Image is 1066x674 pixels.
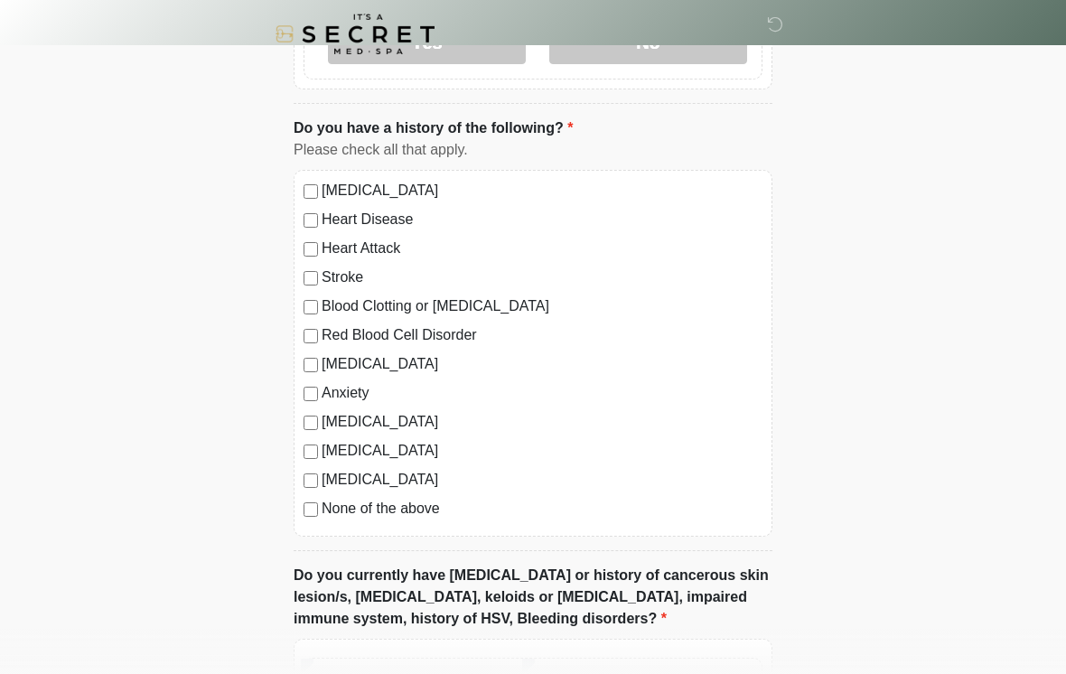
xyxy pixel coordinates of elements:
[294,117,573,139] label: Do you have a history of the following?
[322,238,762,259] label: Heart Attack
[322,440,762,462] label: [MEDICAL_DATA]
[304,184,318,199] input: [MEDICAL_DATA]
[304,271,318,286] input: Stroke
[304,300,318,314] input: Blood Clotting or [MEDICAL_DATA]
[322,324,762,346] label: Red Blood Cell Disorder
[304,387,318,401] input: Anxiety
[322,411,762,433] label: [MEDICAL_DATA]
[294,139,772,161] div: Please check all that apply.
[322,353,762,375] label: [MEDICAL_DATA]
[322,295,762,317] label: Blood Clotting or [MEDICAL_DATA]
[304,502,318,517] input: None of the above
[304,445,318,459] input: [MEDICAL_DATA]
[304,213,318,228] input: Heart Disease
[322,498,762,520] label: None of the above
[276,14,435,54] img: It's A Secret Med Spa Logo
[304,473,318,488] input: [MEDICAL_DATA]
[304,416,318,430] input: [MEDICAL_DATA]
[322,267,762,288] label: Stroke
[304,329,318,343] input: Red Blood Cell Disorder
[322,180,762,201] label: [MEDICAL_DATA]
[322,209,762,230] label: Heart Disease
[294,565,772,630] label: Do you currently have [MEDICAL_DATA] or history of cancerous skin lesion/s, [MEDICAL_DATA], keloi...
[304,358,318,372] input: [MEDICAL_DATA]
[304,242,318,257] input: Heart Attack
[322,382,762,404] label: Anxiety
[322,469,762,491] label: [MEDICAL_DATA]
